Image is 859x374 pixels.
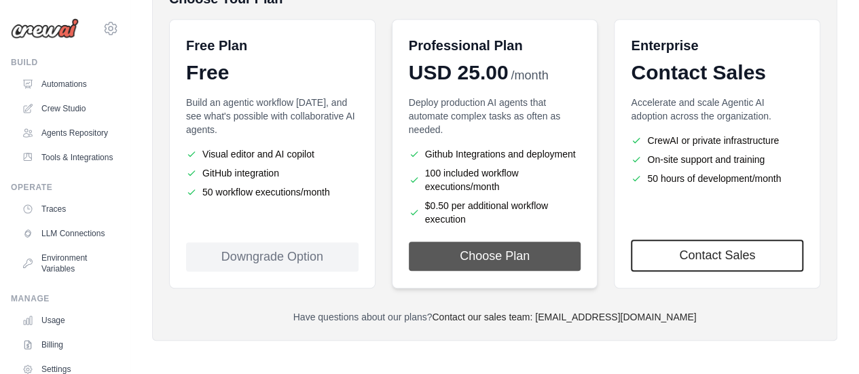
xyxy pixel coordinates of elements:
a: Tools & Integrations [16,147,119,168]
div: Free [186,60,359,85]
span: USD 25.00 [409,60,509,85]
li: GitHub integration [186,166,359,180]
a: Agents Repository [16,122,119,144]
div: Downgrade Option [186,242,359,272]
div: Manage [11,293,119,304]
h6: Enterprise [631,36,803,55]
a: Crew Studio [16,98,119,119]
li: 50 hours of development/month [631,172,803,185]
li: $0.50 per additional workflow execution [409,199,581,226]
li: 100 included workflow executions/month [409,166,581,193]
p: Accelerate and scale Agentic AI adoption across the organization. [631,96,803,123]
span: /month [511,67,548,85]
div: Build [11,57,119,68]
p: Build an agentic workflow [DATE], and see what's possible with collaborative AI agents. [186,96,359,136]
li: 50 workflow executions/month [186,185,359,199]
img: Logo [11,18,79,39]
a: Environment Variables [16,247,119,280]
li: Visual editor and AI copilot [186,147,359,161]
li: Github Integrations and deployment [409,147,581,161]
a: Automations [16,73,119,95]
a: Contact Sales [631,240,803,272]
iframe: Chat Widget [791,309,859,374]
a: Traces [16,198,119,220]
p: Deploy production AI agents that automate complex tasks as often as needed. [409,96,581,136]
h6: Free Plan [186,36,247,55]
div: Operate [11,182,119,193]
h6: Professional Plan [409,36,523,55]
a: Contact our sales team: [EMAIL_ADDRESS][DOMAIN_NAME] [432,312,696,322]
a: Billing [16,334,119,356]
div: Contact Sales [631,60,803,85]
button: Choose Plan [409,242,581,271]
li: On-site support and training [631,153,803,166]
a: LLM Connections [16,223,119,244]
li: CrewAI or private infrastructure [631,134,803,147]
a: Usage [16,310,119,331]
p: Have questions about our plans? [169,310,820,324]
